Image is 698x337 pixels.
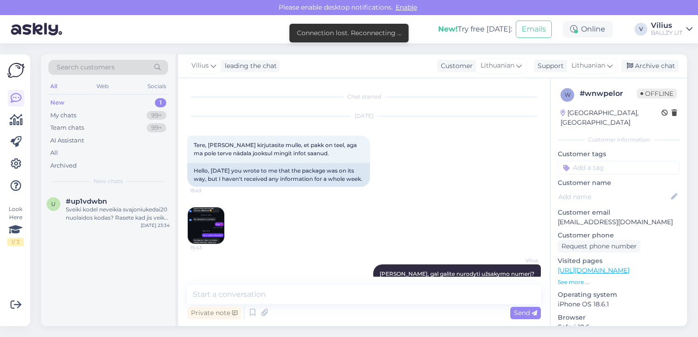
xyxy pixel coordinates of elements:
div: 99+ [147,111,166,120]
div: Sveiki kodel neveikia svajoniukedai20 nuolaidos kodas? Rasete kad jis veiks iki 23:59, dabar yra ... [66,205,170,222]
span: Offline [637,89,677,99]
div: [DATE] 23:34 [141,222,170,229]
div: My chats [50,111,76,120]
span: Lithuanian [481,61,514,71]
p: Browser [558,313,680,322]
div: 1 / 3 [7,238,24,246]
img: Askly Logo [7,62,25,79]
p: Customer tags [558,149,680,159]
div: Look Here [7,205,24,246]
div: Socials [146,80,168,92]
div: leading the chat [221,61,277,71]
div: # wnwpelor [580,88,637,99]
div: Connection lost. Reconnecting ... [297,28,402,38]
span: Enable [393,3,420,11]
p: Visited pages [558,256,680,266]
div: 99+ [147,123,166,132]
div: Customer information [558,136,680,144]
span: u [51,200,56,207]
div: Archive chat [621,60,679,72]
div: BALLZY LIT [651,29,682,37]
a: [URL][DOMAIN_NAME] [558,266,629,274]
div: Team chats [50,123,84,132]
p: See more ... [558,278,680,286]
span: Send [514,309,537,317]
div: AI Assistant [50,136,84,145]
a: ViliusBALLZY LIT [651,22,693,37]
div: [GEOGRAPHIC_DATA], [GEOGRAPHIC_DATA] [561,108,661,127]
span: Vilius [191,61,209,71]
span: New chats [94,177,123,185]
div: All [48,80,59,92]
div: Archived [50,161,77,170]
div: Web [95,80,111,92]
span: 15:43 [190,244,225,251]
span: Tere, [PERSON_NAME] kirjutasite mulle, et pakk on teel, aga ma pole terve nädala jooksul mingit i... [194,142,358,157]
span: Lithuanian [571,61,605,71]
p: Customer phone [558,231,680,240]
div: Hello, [DATE] you wrote to me that the package was on its way, but I haven't received any informa... [187,163,370,187]
div: Chat started [187,93,541,101]
img: Attachment [188,207,224,244]
div: Try free [DATE]: [438,24,512,35]
div: Vilius [651,22,682,29]
p: iPhone OS 18.6.1 [558,300,680,309]
p: Operating system [558,290,680,300]
div: Online [563,21,613,37]
span: #up1vdwbn [66,197,107,205]
div: New [50,98,64,107]
div: Private note [187,307,241,319]
input: Add name [558,192,669,202]
div: Support [534,61,564,71]
p: [EMAIL_ADDRESS][DOMAIN_NAME] [558,217,680,227]
span: Search customers [57,63,115,72]
b: New! [438,25,458,33]
span: 15:43 [190,187,224,194]
span: w [565,91,571,98]
p: Customer name [558,178,680,188]
div: V [635,23,647,36]
div: [DATE] [187,112,541,120]
p: Safari 18.6 [558,322,680,332]
div: Customer [437,61,473,71]
div: Request phone number [558,240,640,253]
p: Customer email [558,208,680,217]
button: Emails [516,21,552,38]
div: All [50,148,58,158]
span: [PERSON_NAME], gal galite nurodyti užsakymo numerį? [380,270,534,277]
div: 1 [155,98,166,107]
span: Vilius [504,257,538,264]
input: Add a tag [558,161,680,174]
